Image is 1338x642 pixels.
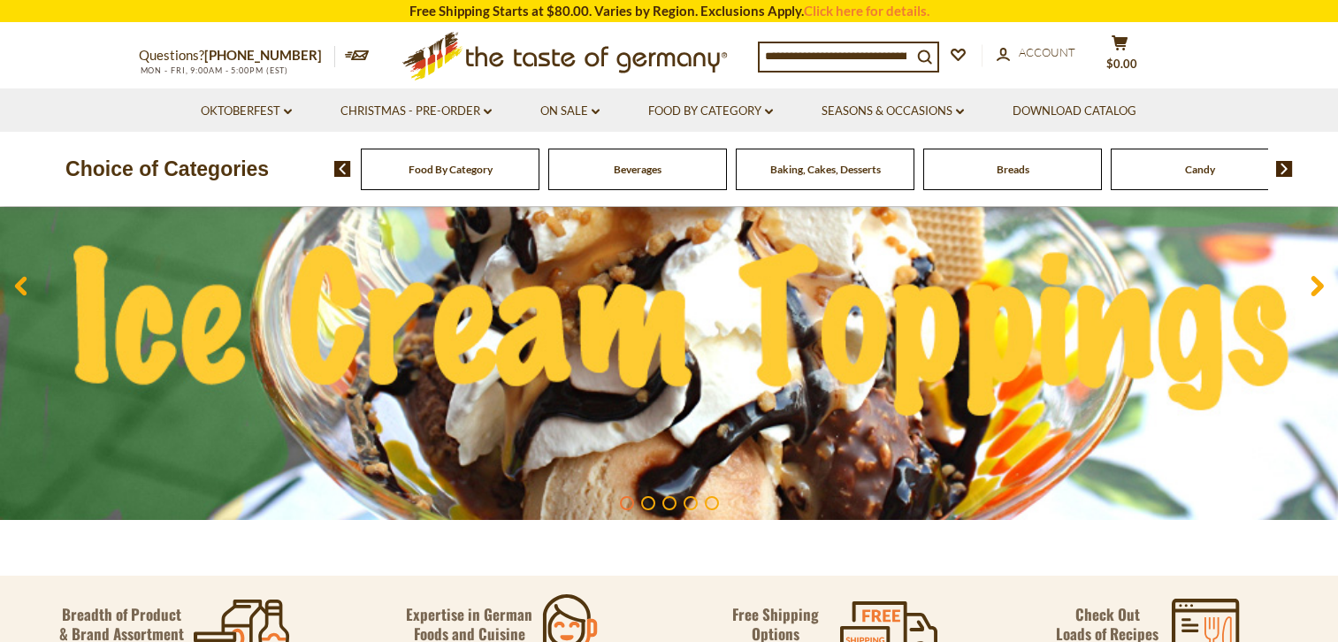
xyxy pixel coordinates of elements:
a: Seasons & Occasions [822,102,964,121]
a: Food By Category [648,102,773,121]
a: Download Catalog [1013,102,1136,121]
a: Baking, Cakes, Desserts [770,163,881,176]
a: [PHONE_NUMBER] [204,47,322,63]
span: $0.00 [1106,57,1137,71]
a: Food By Category [409,163,493,176]
img: next arrow [1276,161,1293,177]
p: Questions? [139,44,335,67]
img: previous arrow [334,161,351,177]
a: On Sale [540,102,600,121]
a: Candy [1185,163,1215,176]
a: Beverages [614,163,661,176]
a: Christmas - PRE-ORDER [340,102,492,121]
a: Click here for details. [804,3,929,19]
button: $0.00 [1094,34,1147,79]
a: Oktoberfest [201,102,292,121]
span: MON - FRI, 9:00AM - 5:00PM (EST) [139,65,289,75]
span: Account [1019,45,1075,59]
a: Account [997,43,1075,63]
a: Breads [997,163,1029,176]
